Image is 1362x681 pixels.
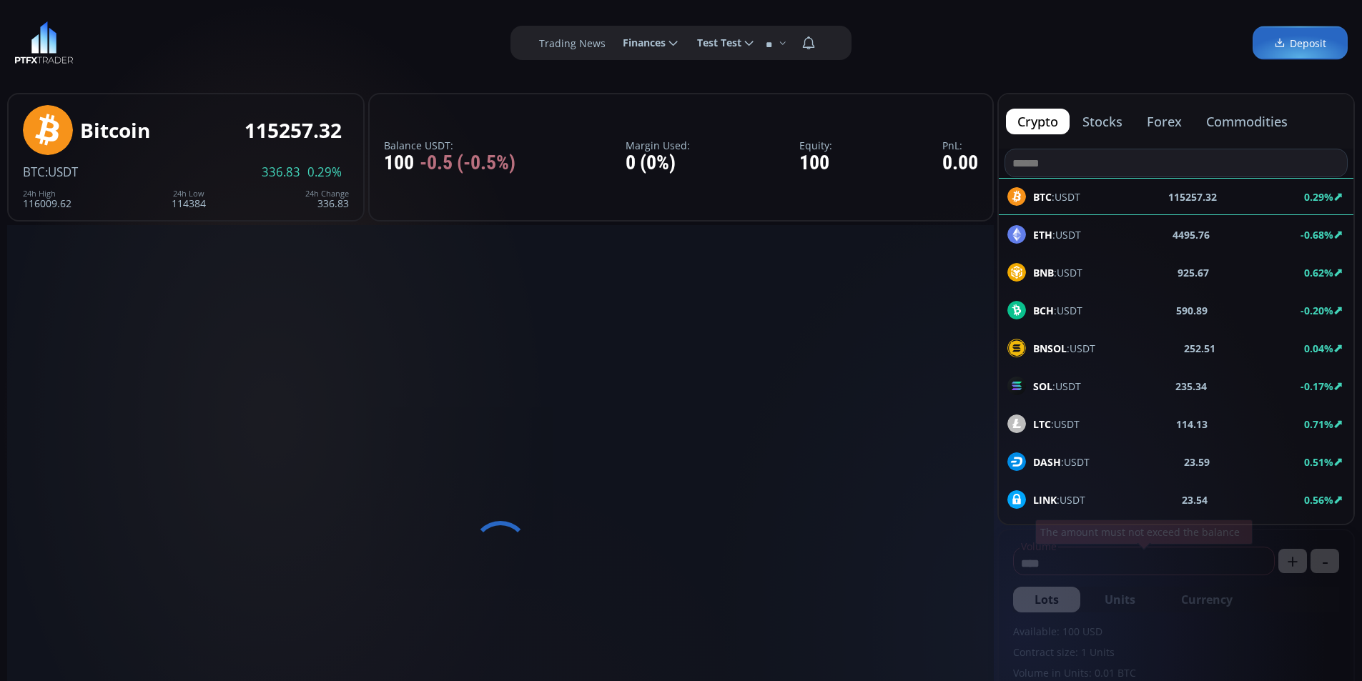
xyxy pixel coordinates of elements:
[1033,341,1095,356] span: :USDT
[23,189,71,198] div: 24h High
[172,189,206,209] div: 114384
[1033,227,1081,242] span: :USDT
[1304,342,1333,355] b: 0.04%
[262,166,300,179] span: 336.83
[942,140,978,151] label: PnL:
[1301,228,1333,242] b: -0.68%
[1033,266,1054,279] b: BNB
[307,166,342,179] span: 0.29%
[23,164,45,180] span: BTC
[1304,417,1333,431] b: 0.71%
[1175,379,1207,394] b: 235.34
[799,140,832,151] label: Equity:
[1274,36,1326,51] span: Deposit
[1033,493,1057,507] b: LINK
[1033,379,1052,393] b: SOL
[626,152,690,174] div: 0 (0%)
[942,152,978,174] div: 0.00
[1071,109,1134,134] button: stocks
[799,152,832,174] div: 100
[1033,417,1051,431] b: LTC
[245,119,342,141] div: 115257.32
[1033,492,1085,507] span: :USDT
[1195,109,1299,134] button: commodities
[1301,379,1333,393] b: -0.17%
[305,189,349,209] div: 336.83
[14,21,74,64] img: LOGO
[1304,493,1333,507] b: 0.56%
[1184,454,1210,469] b: 23.59
[1304,266,1333,279] b: 0.62%
[613,29,666,57] span: Finances
[1033,265,1082,280] span: :USDT
[384,140,515,151] label: Balance USDT:
[1184,341,1215,356] b: 252.51
[1033,454,1090,469] span: :USDT
[1033,304,1054,317] b: BCH
[1033,342,1067,355] b: BNSOL
[1304,455,1333,469] b: 0.51%
[1301,304,1333,317] b: -0.20%
[1006,109,1070,134] button: crypto
[626,140,690,151] label: Margin Used:
[305,189,349,198] div: 24h Change
[1176,417,1208,432] b: 114.13
[1176,303,1208,318] b: 590.89
[539,36,606,51] label: Trading News
[420,152,515,174] span: -0.5 (-0.5%)
[384,152,515,174] div: 100
[1033,379,1081,394] span: :USDT
[172,189,206,198] div: 24h Low
[1135,109,1193,134] button: forex
[1033,228,1052,242] b: ETH
[23,189,71,209] div: 116009.62
[1178,265,1209,280] b: 925.67
[45,164,78,180] span: :USDT
[1033,417,1080,432] span: :USDT
[1033,303,1082,318] span: :USDT
[687,29,741,57] span: Test Test
[1253,26,1348,60] a: Deposit
[1033,455,1061,469] b: DASH
[1173,227,1210,242] b: 4495.76
[80,119,150,141] div: Bitcoin
[1182,492,1208,507] b: 23.54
